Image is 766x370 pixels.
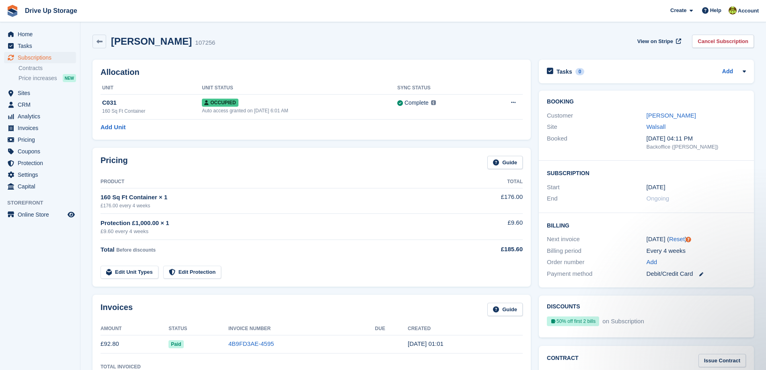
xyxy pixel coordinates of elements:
span: Settings [18,169,66,180]
span: Analytics [18,111,66,122]
a: Guide [487,303,523,316]
a: [PERSON_NAME] [647,112,696,119]
a: Reset [669,236,685,242]
div: [DATE] 04:11 PM [647,134,746,143]
img: stora-icon-8386f47178a22dfd0bd8f6a31ec36ba5ce8667c1dd55bd0f319d3a0aa187defe.svg [6,5,18,17]
span: Occupied [202,99,238,107]
a: Walsall [647,123,666,130]
div: Site [547,122,646,132]
a: Price increases NEW [18,74,76,83]
a: View on Stripe [634,35,683,48]
time: 2025-09-15 00:00:00 UTC [647,183,665,192]
h2: Discounts [547,304,746,310]
div: Next invoice [547,235,646,244]
span: Capital [18,181,66,192]
h2: Pricing [101,156,128,169]
span: Tasks [18,40,66,52]
a: Add [722,67,733,76]
div: Complete [405,99,429,107]
div: End [547,194,646,203]
a: Edit Unit Types [101,266,158,279]
div: Booked [547,134,646,151]
h2: [PERSON_NAME] [111,36,192,47]
th: Unit Status [202,82,397,95]
span: Total [101,246,115,253]
div: [DATE] ( ) [647,235,746,244]
div: Auto access granted on [DATE] 6:01 AM [202,107,397,114]
a: Add [647,258,657,267]
a: menu [4,169,76,180]
td: £9.60 [458,214,523,240]
time: 2025-09-15 00:01:05 UTC [408,340,444,347]
span: Subscriptions [18,52,66,63]
a: Drive Up Storage [22,4,80,17]
span: on Subscription [601,318,644,325]
a: menu [4,122,76,134]
a: menu [4,52,76,63]
span: Online Store [18,209,66,220]
div: Every 4 weeks [647,246,746,256]
a: Guide [487,156,523,169]
span: Account [738,7,759,15]
h2: Booking [547,99,746,105]
span: Home [18,29,66,40]
a: menu [4,99,76,110]
span: Storefront [7,199,80,207]
span: Sites [18,87,66,99]
th: Product [101,176,458,188]
a: menu [4,181,76,192]
a: Cancel Subscription [692,35,754,48]
a: menu [4,157,76,169]
span: Price increases [18,74,57,82]
td: £176.00 [458,188,523,213]
th: Total [458,176,523,188]
th: Sync Status [397,82,485,95]
div: Protection £1,000.00 × 1 [101,219,458,228]
h2: Invoices [101,303,133,316]
a: menu [4,29,76,40]
h2: Allocation [101,68,523,77]
h2: Billing [547,221,746,229]
span: Help [710,6,721,14]
a: 4B9FD3AE-4595 [228,340,274,347]
a: Edit Protection [163,266,221,279]
td: £92.80 [101,335,168,353]
a: Contracts [18,64,76,72]
span: Create [670,6,686,14]
div: Backoffice ([PERSON_NAME]) [647,143,746,151]
span: Ongoing [647,195,669,202]
div: Start [547,183,646,192]
div: C031 [102,98,202,107]
th: Amount [101,322,168,335]
th: Unit [101,82,202,95]
div: Debit/Credit Card [647,269,746,279]
div: 0 [575,68,585,75]
a: menu [4,87,76,99]
div: £185.60 [458,245,523,254]
span: Protection [18,157,66,169]
h2: Tasks [557,68,572,75]
div: Customer [547,111,646,120]
div: 107256 [195,38,215,48]
th: Due [375,322,408,335]
a: menu [4,134,76,145]
span: Paid [168,340,183,348]
a: menu [4,40,76,52]
span: CRM [18,99,66,110]
img: Lindsay Dawes [729,6,737,14]
div: Payment method [547,269,646,279]
div: 50% off first 2 bills [547,316,599,326]
a: Preview store [66,210,76,219]
a: menu [4,111,76,122]
img: icon-info-grey-7440780725fd019a000dd9b08b2336e03edf1995a4989e88bcd33f0948082b44.svg [431,100,436,105]
div: £176.00 every 4 weeks [101,202,458,209]
th: Created [408,322,523,335]
div: Billing period [547,246,646,256]
div: Order number [547,258,646,267]
span: Coupons [18,146,66,157]
h2: Subscription [547,169,746,177]
a: menu [4,146,76,157]
a: Issue Contract [698,354,746,367]
a: Add Unit [101,123,125,132]
span: View on Stripe [637,37,673,45]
